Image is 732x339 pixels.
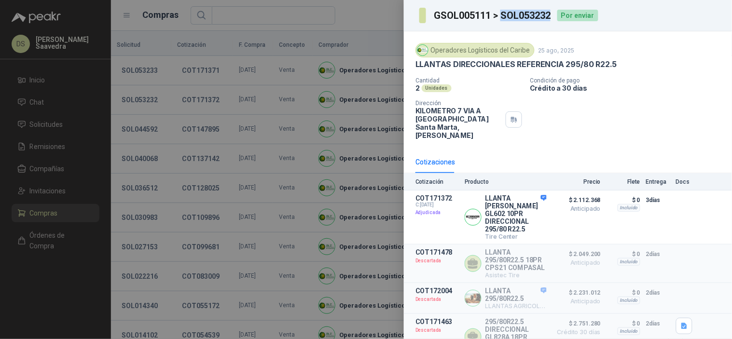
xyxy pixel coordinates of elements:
p: $ 0 [607,194,640,206]
p: LLANTA 295/80R22.5 18PR CPS21 COMPASAL [485,248,547,271]
div: Incluido [618,297,640,304]
p: Precio [552,178,601,185]
span: $ 2.049.200 [552,248,601,260]
p: LLANTAS DIRECCIONALES REFERENCIA 295/80 R22.5 [415,59,617,69]
p: Docs [676,178,695,185]
div: Unidades [422,84,452,92]
p: COT172004 [415,287,459,295]
p: 2 días [646,248,670,260]
span: C: [DATE] [415,202,459,208]
p: Producto [465,178,547,185]
p: $ 0 [607,248,640,260]
div: Operadores Logísticos del Caribe [415,43,535,57]
span: Anticipado [552,260,601,266]
p: Crédito a 30 días [530,84,728,92]
p: Descartada [415,256,459,266]
p: Cantidad [415,77,522,84]
p: $ 0 [607,318,640,329]
p: Descartada [415,325,459,335]
span: Crédito 30 días [552,329,601,335]
div: Cotizaciones [415,157,455,167]
p: COT171372 [415,194,459,202]
img: Company Logo [465,290,481,306]
p: 25 ago, 2025 [539,47,575,54]
p: LLANTA 295/80R22.5 [485,287,547,302]
div: Incluido [618,327,640,335]
p: LLANTAS AGRICOLAS Y OTR [485,302,547,310]
img: Company Logo [417,45,428,55]
span: Anticipado [552,298,601,304]
p: Adjudicada [415,208,459,217]
p: 3 días [646,194,670,206]
p: Tire Center [485,233,547,240]
img: Company Logo [465,209,481,225]
span: $ 2.231.012 [552,287,601,298]
p: Asistec Tire [485,271,547,279]
p: LLANTA [PERSON_NAME] GL602 10PR DIRECCIONAL 295/80 R22.5 [485,194,547,233]
p: 2 días [646,287,670,298]
p: 2 días [646,318,670,329]
p: 2 [415,84,420,92]
div: Incluido [618,258,640,266]
div: Incluido [618,204,640,212]
p: KILOMETRO 7 VIA A [GEOGRAPHIC_DATA] Santa Marta , [PERSON_NAME] [415,107,502,139]
p: COT171478 [415,248,459,256]
div: Por enviar [557,10,598,21]
p: COT171463 [415,318,459,325]
p: $ 0 [607,287,640,298]
p: Cotización [415,178,459,185]
p: Dirección [415,100,502,107]
p: Descartada [415,295,459,304]
span: $ 2.751.280 [552,318,601,329]
span: $ 2.112.368 [552,194,601,206]
span: Anticipado [552,206,601,212]
h3: GSOL005111 > SOL053232 [434,11,552,20]
p: Condición de pago [530,77,728,84]
p: Flete [607,178,640,185]
p: Entrega [646,178,670,185]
